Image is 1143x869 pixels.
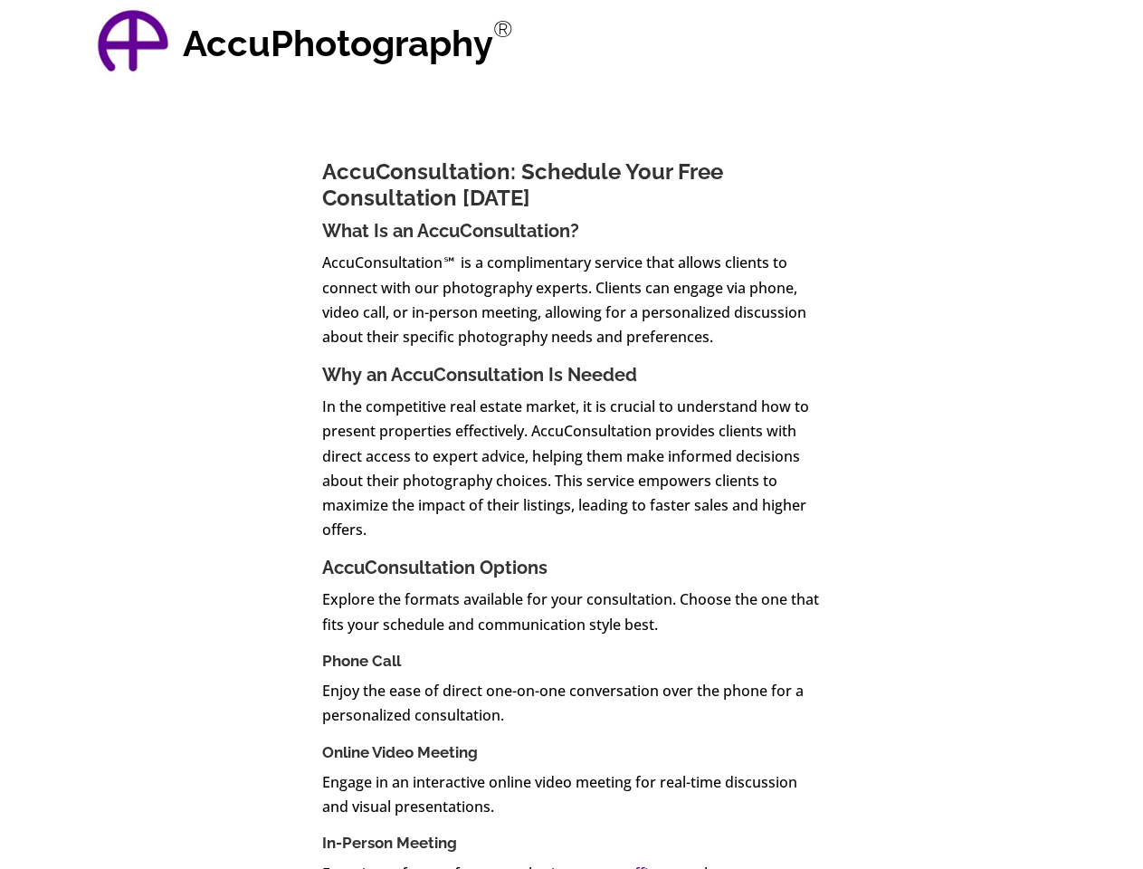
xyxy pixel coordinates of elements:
[322,158,723,211] span: AccuConsultation: Schedule Your Free Consultation [DATE]
[322,220,820,251] h2: What Is an AccuConsultation?
[183,22,493,64] strong: AccuPhotography
[322,395,820,557] p: In the competitive real estate market, it is crucial to understand how to present properties effe...
[322,587,820,651] p: Explore the formats available for your consultation. Choose the one that fits your schedule and c...
[322,557,820,587] h2: AccuConsultation Options
[493,15,513,43] sup: Registered Trademark
[322,743,820,770] h3: Online Video Meeting
[322,652,820,679] h3: Phone Call
[92,5,174,86] img: AccuPhotography
[92,5,174,86] a: AccuPhotography Logo - Professional Real Estate Photography and Media Services in Dallas, Texas
[322,364,820,395] h2: Why an AccuConsultation Is Needed
[322,251,820,364] p: AccuConsultation℠ is a complimentary service that allows clients to connect with our photography ...
[322,770,820,834] p: Engage in an interactive online video meeting for real-time discussion and visual presentations.
[322,679,820,742] p: Enjoy the ease of direct one-on-one conversation over the phone for a personalized consultation.
[322,834,820,861] h3: In-Person Meeting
